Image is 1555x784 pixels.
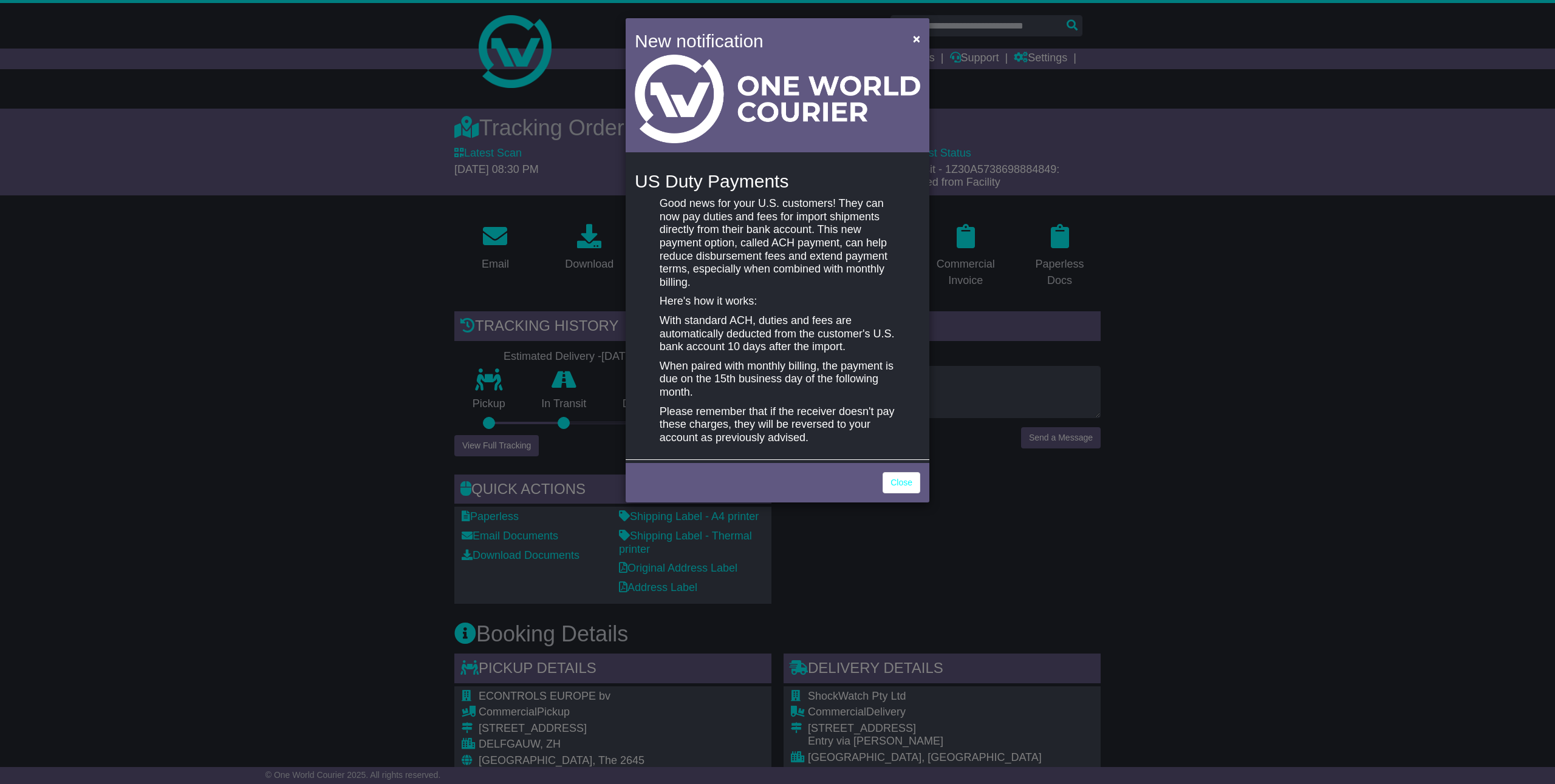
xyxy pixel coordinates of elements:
p: When paired with monthly billing, the payment is due on the 15th business day of the following mo... [660,360,895,399]
span: × [913,32,920,46]
p: Here's how it works: [660,295,895,308]
p: With standard ACH, duties and fees are automatically deducted from the customer's U.S. bank accou... [660,314,895,354]
p: Good news for your U.S. customers! They can now pay duties and fees for import shipments directly... [660,197,895,289]
a: Close [883,472,920,493]
h4: New notification [635,27,895,55]
img: Light [635,55,920,143]
p: Please remember that if the receiver doesn't pay these charges, they will be reversed to your acc... [660,405,895,445]
button: Close [907,26,926,51]
h4: US Duty Payments [635,171,920,191]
